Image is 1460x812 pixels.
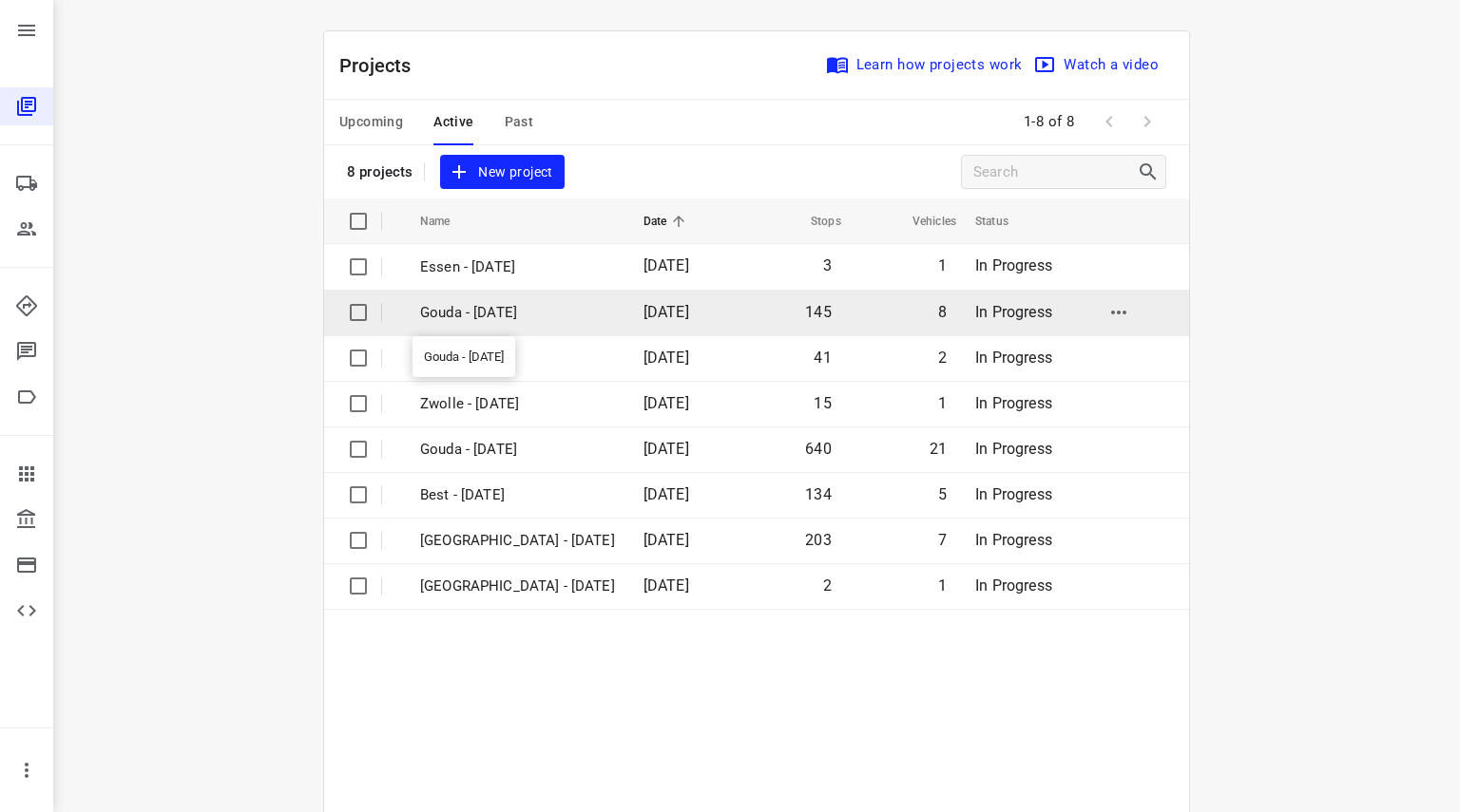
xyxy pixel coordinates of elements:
span: Upcoming [339,110,403,134]
span: Past [505,110,534,134]
span: 2 [823,576,832,595]
span: Name [420,210,475,233]
p: Zwolle - Thursday [420,530,615,552]
span: In Progress [975,576,1052,595]
span: 3 [823,256,832,274]
span: In Progress [975,303,1052,321]
p: Gouda - Thursday [420,439,615,461]
span: Stops [786,210,841,233]
span: [DATE] [644,303,689,321]
div: Search [1137,161,1165,183]
span: 1 [938,256,947,274]
span: Status [975,210,1033,233]
span: 145 [805,303,832,321]
p: Gouda - [DATE] [420,302,615,324]
span: In Progress [975,440,1052,458]
span: [DATE] [644,256,689,274]
span: 15 [814,394,831,412]
span: In Progress [975,485,1052,503]
p: Antwerpen - Thursday [420,576,615,597]
span: In Progress [975,531,1052,549]
span: [DATE] [644,485,689,503]
button: New project [440,155,564,190]
span: 1 [938,394,947,412]
span: 134 [805,485,832,503]
span: 21 [930,440,947,458]
span: [DATE] [644,394,689,412]
span: 1-8 of 8 [1016,102,1083,142]
span: 7 [938,531,947,549]
p: Essen - [DATE] [420,256,615,278]
span: [DATE] [644,531,689,549]
span: Date [644,210,692,233]
p: 8 projects [347,163,413,180]
span: [DATE] [644,349,689,367]
span: Vehicles [888,210,956,233]
span: 8 [938,303,947,321]
span: Active [433,110,473,134]
span: In Progress [975,256,1052,274]
span: New project [451,161,552,184]
p: Best - Thursday [420,484,615,506]
span: Next Page [1128,103,1166,141]
span: In Progress [975,349,1052,367]
span: 41 [814,349,831,367]
span: [DATE] [644,576,689,595]
span: 1 [938,576,947,595]
span: 640 [805,440,832,458]
span: 203 [805,531,832,549]
p: Zwolle - Friday [420,393,615,415]
p: Projects [339,51,427,80]
span: 5 [938,485,947,503]
p: Best - Friday [420,348,615,369]
span: 2 [938,349,947,367]
span: In Progress [975,394,1052,412]
span: Previous Page [1090,103,1128,141]
span: [DATE] [644,440,689,458]
input: Search projects [973,158,1137,187]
